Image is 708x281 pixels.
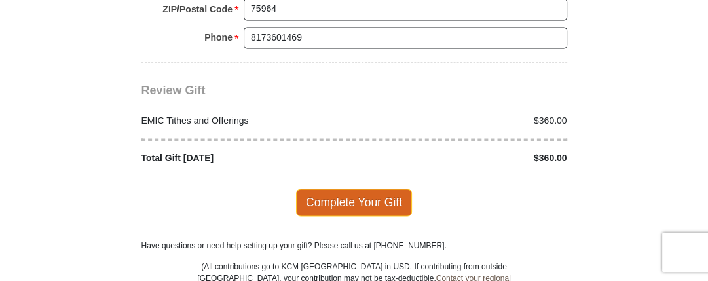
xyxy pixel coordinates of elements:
[296,189,412,216] span: Complete Your Gift
[141,240,567,252] p: Have questions or need help setting up your gift? Please call us at [PHONE_NUMBER].
[134,114,354,128] div: EMIC Tithes and Offerings
[354,151,574,165] div: $360.00
[354,114,574,128] div: $360.00
[204,28,233,47] strong: Phone
[141,84,206,97] span: Review Gift
[134,151,354,165] div: Total Gift [DATE]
